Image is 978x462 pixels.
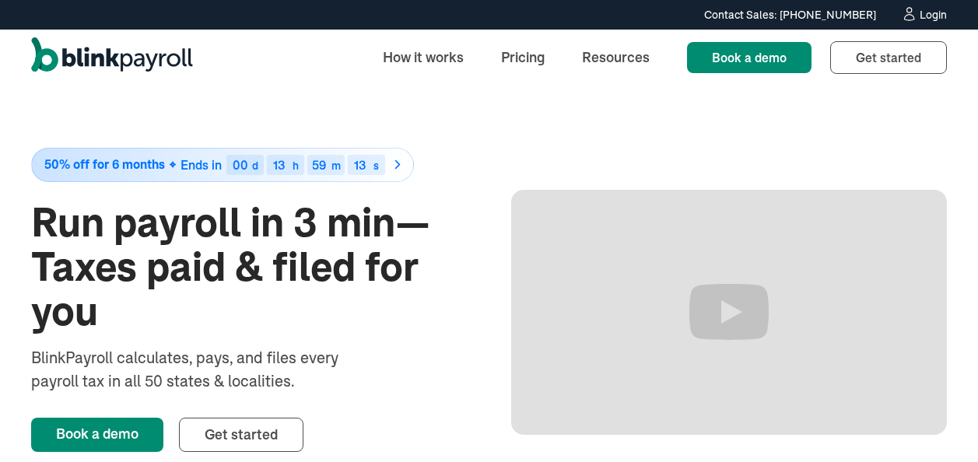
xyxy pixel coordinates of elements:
span: Ends in [181,157,222,173]
span: 13 [354,157,366,173]
div: BlinkPayroll calculates, pays, and files every payroll tax in all 50 states & localities. [31,346,380,393]
div: h [293,160,299,171]
a: Book a demo [31,418,163,452]
span: Get started [205,425,278,443]
a: Get started [179,418,303,452]
a: Resources [570,40,662,74]
a: 50% off for 6 monthsEnds in00d13h59m13s [31,148,468,182]
span: 50% off for 6 months [44,158,165,171]
iframe: Run Payroll in 3 min with BlinkPayroll [511,190,948,435]
a: Get started [830,41,947,74]
span: Get started [856,50,921,65]
a: Login [901,6,947,23]
span: 13 [273,157,285,173]
a: Pricing [489,40,557,74]
span: 59 [312,157,326,173]
span: 00 [233,157,248,173]
div: d [252,160,258,171]
div: Contact Sales: [PHONE_NUMBER] [704,7,876,23]
div: m [331,160,341,171]
h1: Run payroll in 3 min—Taxes paid & filed for you [31,201,468,334]
span: Book a demo [712,50,787,65]
div: Login [920,9,947,20]
a: Book a demo [687,42,811,73]
a: How it works [370,40,476,74]
div: s [373,160,379,171]
a: home [31,37,193,78]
